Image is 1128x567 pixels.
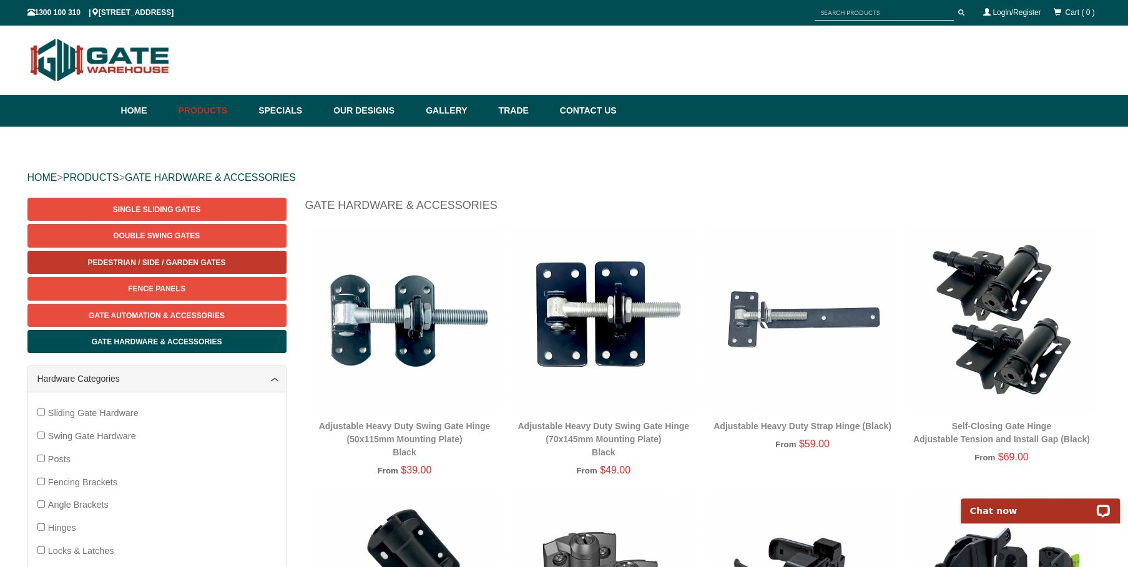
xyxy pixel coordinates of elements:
[1065,8,1094,17] span: Cart ( 0 )
[48,431,136,441] span: Swing Gate Hardware
[48,523,76,533] span: Hinges
[319,421,491,457] a: Adjustable Heavy Duty Swing Gate Hinge (50x115mm Mounting Plate)Black
[998,452,1028,462] span: $69.00
[27,251,287,274] a: Pedestrian / Side / Garden Gates
[48,454,71,464] span: Posts
[48,500,109,510] span: Angle Brackets
[114,231,200,240] span: Double Swing Gates
[311,226,498,412] img: Adjustable Heavy Duty Swing Gate Hinge (50x115mm Mounting Plate) - Black - Gate Warehouse
[121,95,172,127] a: Home
[27,277,287,300] a: Fence Panels
[87,258,225,267] span: Pedestrian / Side / Garden Gates
[252,95,327,127] a: Specials
[714,421,891,431] a: Adjustable Heavy Duty Strap Hinge (Black)
[27,330,287,353] a: Gate Hardware & Accessories
[775,440,796,449] span: From
[125,172,296,183] a: GATE HARDWARE & ACCESSORIES
[89,311,225,320] span: Gate Automation & Accessories
[510,226,697,412] img: Adjustable Heavy Duty Swing Gate Hinge (70x145mm Mounting Plate) - Black - Gate Warehouse
[305,198,1101,220] h1: Gate Hardware & Accessories
[401,465,431,475] span: $39.00
[63,172,119,183] a: PRODUCTS
[27,172,57,183] a: HOME
[27,8,174,17] span: 1300 100 310 | [STREET_ADDRESS]
[27,31,173,89] img: Gate Warehouse
[554,95,617,127] a: Contact Us
[815,5,954,21] input: SEARCH PRODUCTS
[113,205,200,214] span: Single Sliding Gates
[27,304,287,327] a: Gate Automation & Accessories
[48,546,114,556] span: Locks & Latches
[48,477,117,487] span: Fencing Brackets
[92,337,222,346] span: Gate Hardware & Accessories
[799,439,830,449] span: $59.00
[48,408,139,418] span: Sliding Gate Hardware
[419,95,492,127] a: Gallery
[172,95,253,127] a: Products
[974,453,995,462] span: From
[993,8,1041,17] a: Login/Register
[908,226,1095,412] img: Self-Closing Gate Hinge - Adjustable Tension and Install Gap (Black) - Gate Warehouse
[953,484,1128,523] iframe: LiveChat chat widget
[27,198,287,221] a: Single Sliding Gates
[128,284,185,293] span: Fence Panels
[576,466,597,475] span: From
[709,226,896,412] img: Adjustable Heavy Duty Strap Hinge (Black) - Gate Warehouse
[27,158,1101,198] div: > >
[600,465,630,475] span: $49.00
[27,224,287,247] a: Double Swing Gates
[913,421,1090,444] a: Self-Closing Gate HingeAdjustable Tension and Install Gap (Black)
[327,95,419,127] a: Our Designs
[37,372,277,385] a: Hardware Categories
[378,466,398,475] span: From
[517,421,689,457] a: Adjustable Heavy Duty Swing Gate Hinge (70x145mm Mounting Plate)Black
[492,95,553,127] a: Trade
